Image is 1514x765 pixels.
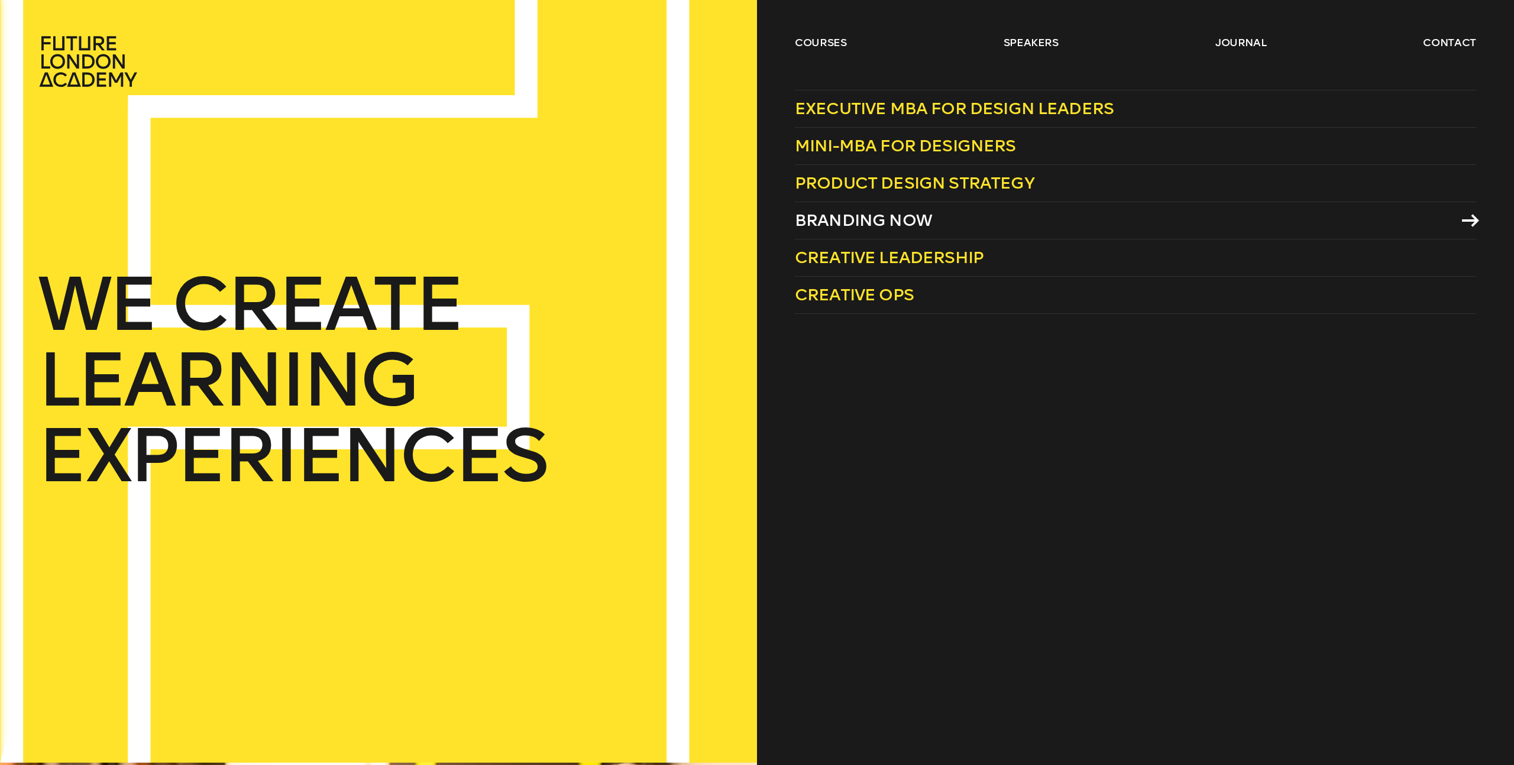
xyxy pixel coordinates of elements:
[795,99,1114,118] span: Executive MBA for Design Leaders
[795,210,932,230] span: Branding Now
[795,165,1476,202] a: Product Design Strategy
[795,277,1476,314] a: Creative Ops
[795,173,1034,193] span: Product Design Strategy
[795,90,1476,128] a: Executive MBA for Design Leaders
[1423,35,1476,50] a: contact
[795,128,1476,165] a: Mini-MBA for Designers
[795,285,914,304] span: Creative Ops
[795,248,984,267] span: Creative Leadership
[795,136,1016,155] span: Mini-MBA for Designers
[795,239,1476,277] a: Creative Leadership
[1004,35,1059,50] a: speakers
[795,35,847,50] a: courses
[1215,35,1267,50] a: journal
[795,202,1476,239] a: Branding Now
